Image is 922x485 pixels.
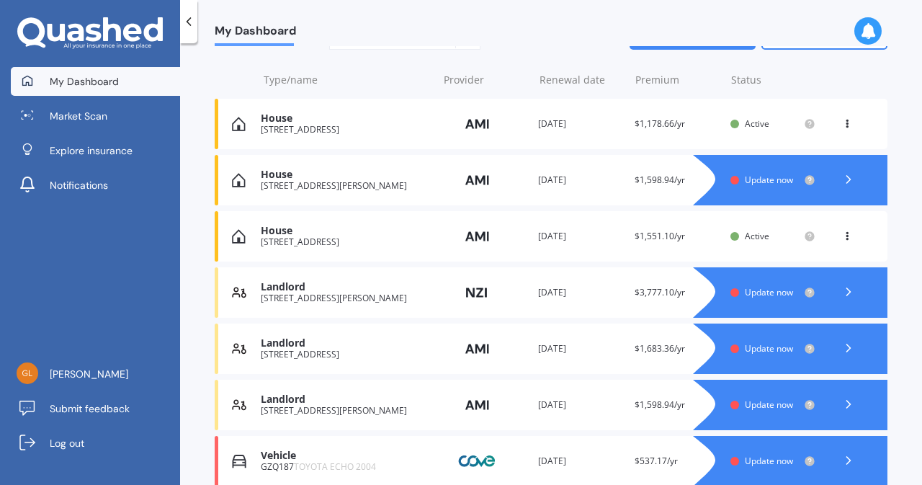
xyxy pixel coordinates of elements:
img: Landlord [232,342,246,356]
div: House [261,169,430,181]
img: AMI [442,223,514,250]
a: Submit feedback [11,394,180,423]
span: Market Scan [50,109,107,123]
img: Landlord [232,398,246,412]
img: AMI [442,110,514,138]
img: 25cd941e63421431d0a722452da9e5bd [17,362,38,384]
a: My Dashboard [11,67,180,96]
img: House [232,229,246,244]
span: Update now [745,174,793,186]
div: House [261,225,430,237]
a: Log out [11,429,180,458]
div: Landlord [261,337,430,350]
span: Notifications [50,178,108,192]
span: $537.17/yr [635,455,678,467]
div: [DATE] [538,229,623,244]
div: [STREET_ADDRESS][PERSON_NAME] [261,181,430,191]
img: AMI [442,166,514,194]
div: [DATE] [538,342,623,356]
a: Explore insurance [11,136,180,165]
div: House [261,112,430,125]
img: Vehicle [232,454,246,468]
img: House [232,173,246,187]
div: [DATE] [538,285,623,300]
span: Update now [745,342,793,355]
div: Vehicle [261,450,430,462]
span: Explore insurance [50,143,133,158]
img: AMI [442,335,514,362]
span: $1,598.94/yr [635,174,685,186]
div: [STREET_ADDRESS] [261,125,430,135]
span: Active [745,117,769,130]
div: [DATE] [538,117,623,131]
div: [DATE] [538,173,623,187]
span: $1,683.36/yr [635,342,685,355]
img: NZI [442,279,514,306]
span: Submit feedback [50,401,130,416]
img: Cove [442,448,514,475]
div: [DATE] [538,398,623,412]
div: Type/name [264,73,432,87]
img: Landlord [232,285,246,300]
div: [STREET_ADDRESS][PERSON_NAME] [261,406,430,416]
div: [STREET_ADDRESS] [261,237,430,247]
span: [PERSON_NAME] [50,367,128,381]
span: Update now [745,286,793,298]
div: Premium [635,73,720,87]
div: Landlord [261,393,430,406]
div: Landlord [261,281,430,293]
img: AMI [442,391,514,419]
div: GZQ187 [261,462,430,472]
span: $1,551.10/yr [635,230,685,242]
a: [PERSON_NAME] [11,360,180,388]
a: Market Scan [11,102,180,130]
div: Provider [444,73,528,87]
span: TOYOTA ECHO 2004 [294,460,376,473]
span: $1,598.94/yr [635,399,685,411]
div: [STREET_ADDRESS] [261,350,430,360]
div: [STREET_ADDRESS][PERSON_NAME] [261,293,430,303]
span: Update now [745,455,793,467]
img: House [232,117,246,131]
div: [DATE] [538,454,623,468]
span: Update now [745,399,793,411]
span: $1,178.66/yr [635,117,685,130]
a: Notifications [11,171,180,200]
div: Renewal date [540,73,624,87]
span: My Dashboard [50,74,119,89]
span: Active [745,230,769,242]
span: My Dashboard [215,24,296,43]
span: Log out [50,436,84,450]
span: $3,777.10/yr [635,286,685,298]
div: Status [731,73,815,87]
